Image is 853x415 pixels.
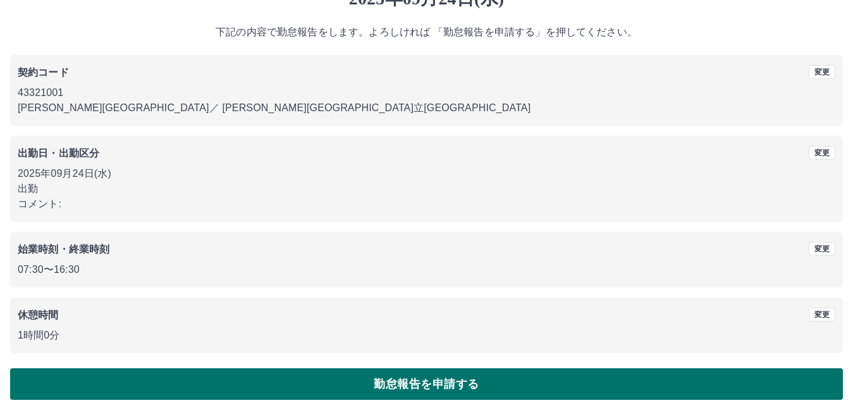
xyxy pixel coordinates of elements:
[10,25,843,40] p: 下記の内容で勤怠報告をします。よろしければ 「勤怠報告を申請する」を押してください。
[18,196,835,212] p: コメント:
[809,65,835,79] button: 変更
[18,262,835,277] p: 07:30 〜 16:30
[809,308,835,322] button: 変更
[809,242,835,256] button: 変更
[18,85,835,100] p: 43321001
[18,310,59,320] b: 休憩時間
[18,328,835,343] p: 1時間0分
[18,244,109,255] b: 始業時刻・終業時刻
[809,146,835,160] button: 変更
[18,100,835,116] p: [PERSON_NAME][GEOGRAPHIC_DATA] ／ [PERSON_NAME][GEOGRAPHIC_DATA]立[GEOGRAPHIC_DATA]
[10,368,843,400] button: 勤怠報告を申請する
[18,181,835,196] p: 出勤
[18,67,69,78] b: 契約コード
[18,148,99,159] b: 出勤日・出勤区分
[18,166,835,181] p: 2025年09月24日(水)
